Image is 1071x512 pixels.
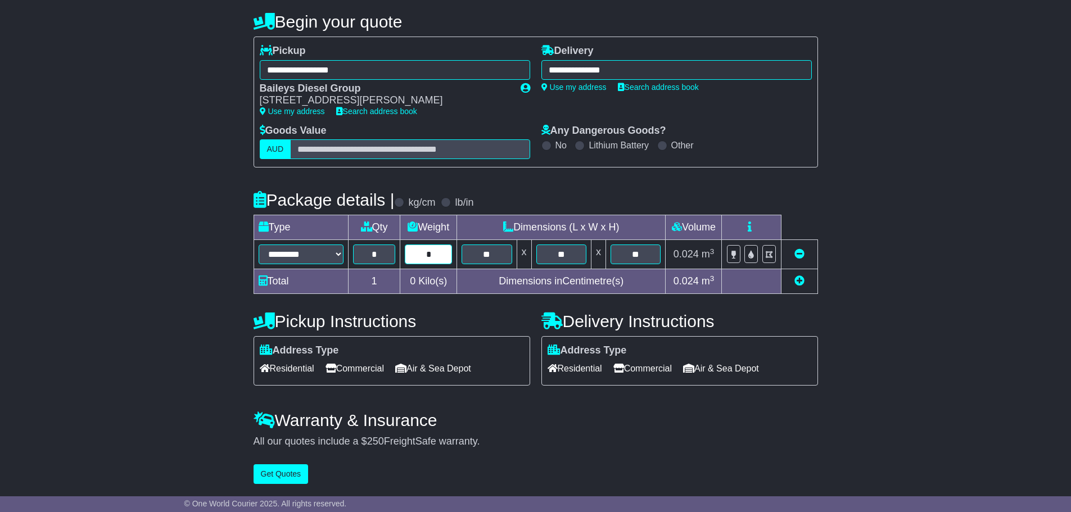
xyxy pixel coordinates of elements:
[254,436,818,448] div: All our quotes include a $ FreightSafe warranty.
[260,94,509,107] div: [STREET_ADDRESS][PERSON_NAME]
[260,360,314,377] span: Residential
[348,269,400,294] td: 1
[591,240,605,269] td: x
[348,215,400,240] td: Qty
[541,83,607,92] a: Use my address
[589,140,649,151] label: Lithium Battery
[254,312,530,330] h4: Pickup Instructions
[395,360,471,377] span: Air & Sea Depot
[260,345,339,357] label: Address Type
[326,360,384,377] span: Commercial
[254,411,818,429] h4: Warranty & Insurance
[613,360,672,377] span: Commercial
[367,436,384,447] span: 250
[408,197,435,209] label: kg/cm
[794,275,805,287] a: Add new item
[710,274,715,283] sup: 3
[184,499,347,508] span: © One World Courier 2025. All rights reserved.
[400,215,457,240] td: Weight
[260,139,291,159] label: AUD
[548,360,602,377] span: Residential
[260,125,327,137] label: Goods Value
[254,464,309,484] button: Get Quotes
[541,45,594,57] label: Delivery
[254,215,348,240] td: Type
[710,247,715,256] sup: 3
[260,45,306,57] label: Pickup
[548,345,627,357] label: Address Type
[555,140,567,151] label: No
[410,275,415,287] span: 0
[457,215,666,240] td: Dimensions (L x W x H)
[336,107,417,116] a: Search address book
[674,248,699,260] span: 0.024
[683,360,759,377] span: Air & Sea Depot
[541,312,818,330] h4: Delivery Instructions
[702,275,715,287] span: m
[254,12,818,31] h4: Begin your quote
[666,215,722,240] td: Volume
[541,125,666,137] label: Any Dangerous Goods?
[260,83,509,95] div: Baileys Diesel Group
[671,140,694,151] label: Other
[254,191,395,209] h4: Package details |
[254,269,348,294] td: Total
[400,269,457,294] td: Kilo(s)
[794,248,805,260] a: Remove this item
[457,269,666,294] td: Dimensions in Centimetre(s)
[702,248,715,260] span: m
[517,240,531,269] td: x
[674,275,699,287] span: 0.024
[618,83,699,92] a: Search address book
[260,107,325,116] a: Use my address
[455,197,473,209] label: lb/in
